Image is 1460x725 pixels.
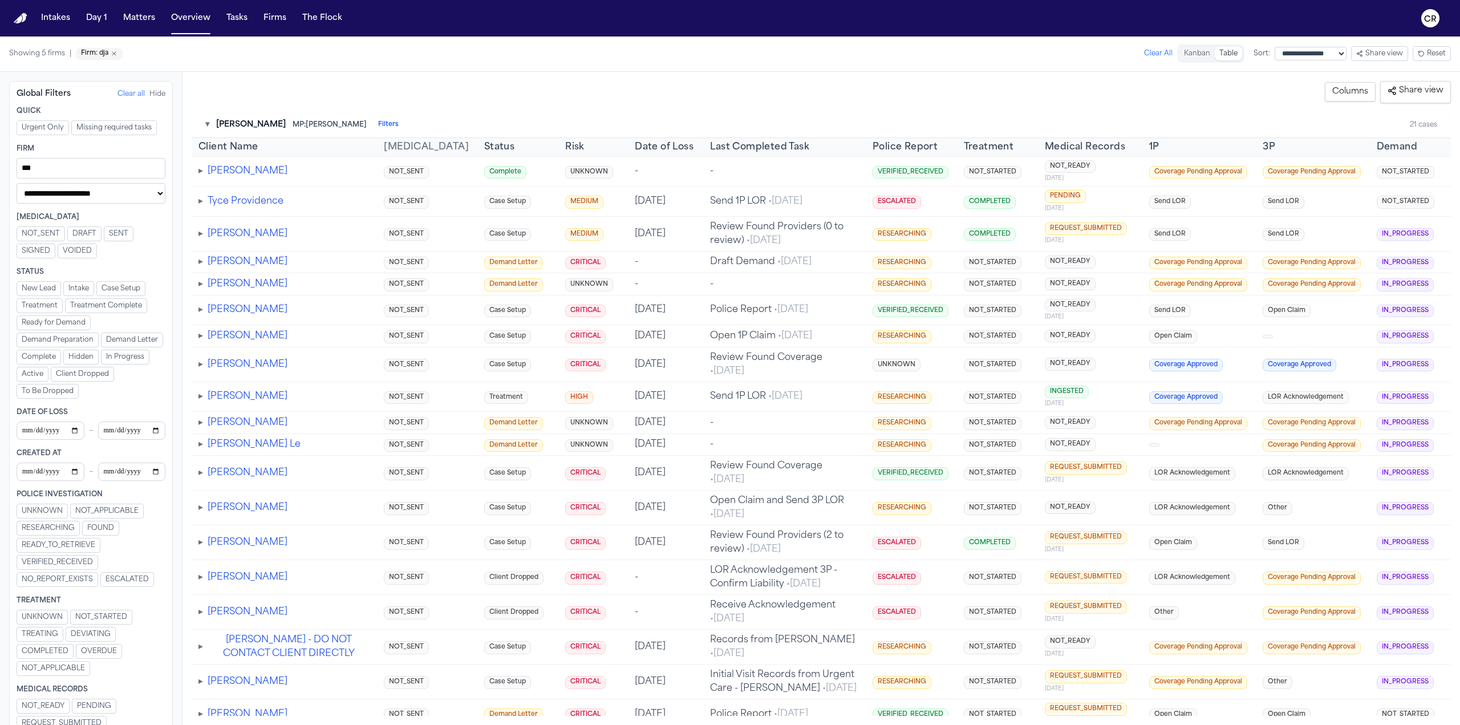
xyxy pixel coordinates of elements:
button: Urgent Only [17,120,69,135]
span: NOT_READY [1045,278,1096,291]
button: Share view [1380,81,1451,103]
span: Hidden [68,353,94,362]
span: ESCALATED [873,196,921,209]
span: ▸ [198,538,203,547]
button: [PERSON_NAME] [208,303,287,317]
span: NOT_APPLICABLE [22,664,85,673]
span: Treatment [964,140,1014,154]
span: COMPLETED [964,196,1016,209]
button: Reset [1413,46,1451,61]
span: Share view [1388,85,1443,96]
span: Sort: [1254,49,1270,58]
button: Demand Preparation [17,333,99,347]
button: Expand tasks [198,329,203,343]
span: COMPLETED [22,647,68,656]
span: NOT_SENT [384,166,429,179]
button: Day 1 [82,8,112,29]
button: Status [484,140,514,154]
button: RESEARCHING [17,521,80,536]
button: [PERSON_NAME] [208,536,287,549]
span: ▸ [198,418,203,427]
span: NOT_SENT [384,228,429,241]
span: ▸ [198,642,203,651]
span: ▸ [198,468,203,477]
td: [DATE] [628,347,703,382]
span: Review Found Coverage [710,353,822,376]
span: CRITICAL [565,305,606,318]
span: RESEARCHING [873,330,931,343]
span: VERIFIED_RECEIVED [22,558,93,567]
span: NOT_STARTED [75,613,127,622]
span: Case Setup [484,330,531,343]
button: Share view [1351,46,1408,61]
span: ▸ [198,280,203,289]
span: • [DATE] [710,367,744,376]
span: Send LOR [1149,228,1191,241]
span: RESEARCHING [873,278,931,291]
span: NOT_SENT [384,196,429,209]
button: Treatment [17,298,63,313]
button: Intake [63,281,94,296]
button: [PERSON_NAME] [208,164,287,178]
button: Client Name [198,140,258,154]
select: Managing paralegal [17,183,165,204]
span: [DATE] [1045,313,1135,321]
button: [PERSON_NAME] [208,277,287,291]
span: MEDIUM [565,196,603,209]
button: [PERSON_NAME] [208,675,287,688]
span: DEVIATING [71,630,111,639]
img: Finch Logo [14,13,27,24]
span: Demand [1377,140,1417,154]
button: Table [1215,47,1242,60]
button: Expand tasks [198,675,203,688]
span: NOT_STARTED [964,257,1021,270]
span: RESEARCHING [22,524,75,533]
button: Last Completed Task [710,140,809,154]
a: Intakes [36,8,75,29]
button: DRAFT [67,226,102,241]
span: ▸ [198,392,203,401]
button: Police Report [873,140,938,154]
span: UNKNOWN [565,166,613,179]
span: NOT_STARTED [964,305,1021,318]
span: [DATE] [1045,204,1135,213]
span: New Lead [22,284,56,293]
div: Quick [17,107,165,116]
span: Draft Demand [710,257,812,266]
span: Send LOR [1263,228,1304,241]
a: Tasks [222,8,252,29]
span: Date of Loss [635,140,693,154]
span: Coverage Pending Approval [1263,257,1361,270]
span: ESCALATED [106,575,149,584]
button: Expand tasks [198,438,203,451]
button: Client Dropped [51,367,114,382]
span: NOT_READY [1045,256,1096,269]
span: Police Report [710,305,808,314]
span: NOT_SENT [384,305,429,318]
span: IN_PROGRESS [1377,228,1434,241]
div: 21 cases [1410,120,1437,129]
button: Expand tasks [198,640,203,654]
span: Treatment [22,301,58,310]
button: NOT_APPLICABLE [70,504,144,519]
button: [PERSON_NAME] [208,501,287,515]
span: • [DATE] [744,236,781,245]
button: Expand tasks [198,536,203,549]
button: Expand tasks [198,303,203,317]
button: COMPLETED [17,644,74,659]
button: Expand tasks [198,416,203,430]
span: Demand Letter [484,257,543,270]
span: ▸ [198,305,203,314]
span: Send 1P LOR [710,197,802,206]
td: [DATE] [628,295,703,325]
button: Case Setup [96,281,145,296]
button: Expand tasks [198,358,203,371]
span: Review Found Providers (0 to review) [710,222,843,245]
span: | [70,49,71,58]
button: Treatment Complete [65,298,147,313]
span: NOT_STARTED [1377,196,1434,209]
